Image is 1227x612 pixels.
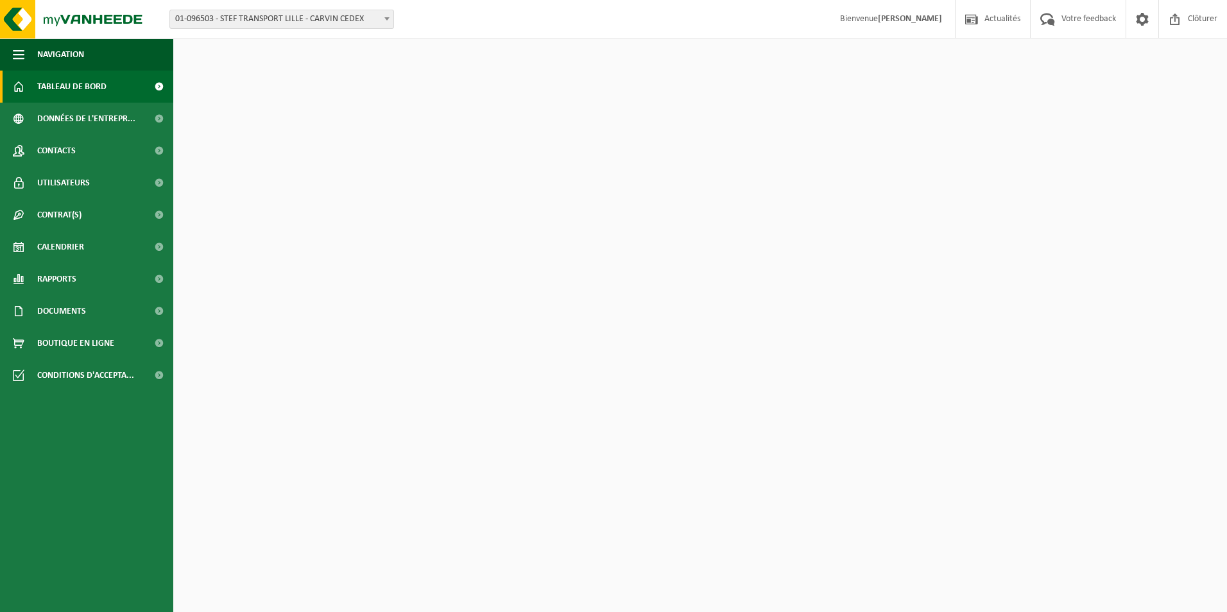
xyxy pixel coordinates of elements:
span: 01-096503 - STEF TRANSPORT LILLE - CARVIN CEDEX [170,10,393,28]
strong: [PERSON_NAME] [878,14,942,24]
span: Utilisateurs [37,167,90,199]
span: Contrat(s) [37,199,82,231]
span: Navigation [37,38,84,71]
span: 01-096503 - STEF TRANSPORT LILLE - CARVIN CEDEX [169,10,394,29]
span: Conditions d'accepta... [37,359,134,391]
span: Rapports [37,263,76,295]
span: Tableau de bord [37,71,107,103]
span: Calendrier [37,231,84,263]
span: Boutique en ligne [37,327,114,359]
span: Contacts [37,135,76,167]
span: Documents [37,295,86,327]
span: Données de l'entrepr... [37,103,135,135]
